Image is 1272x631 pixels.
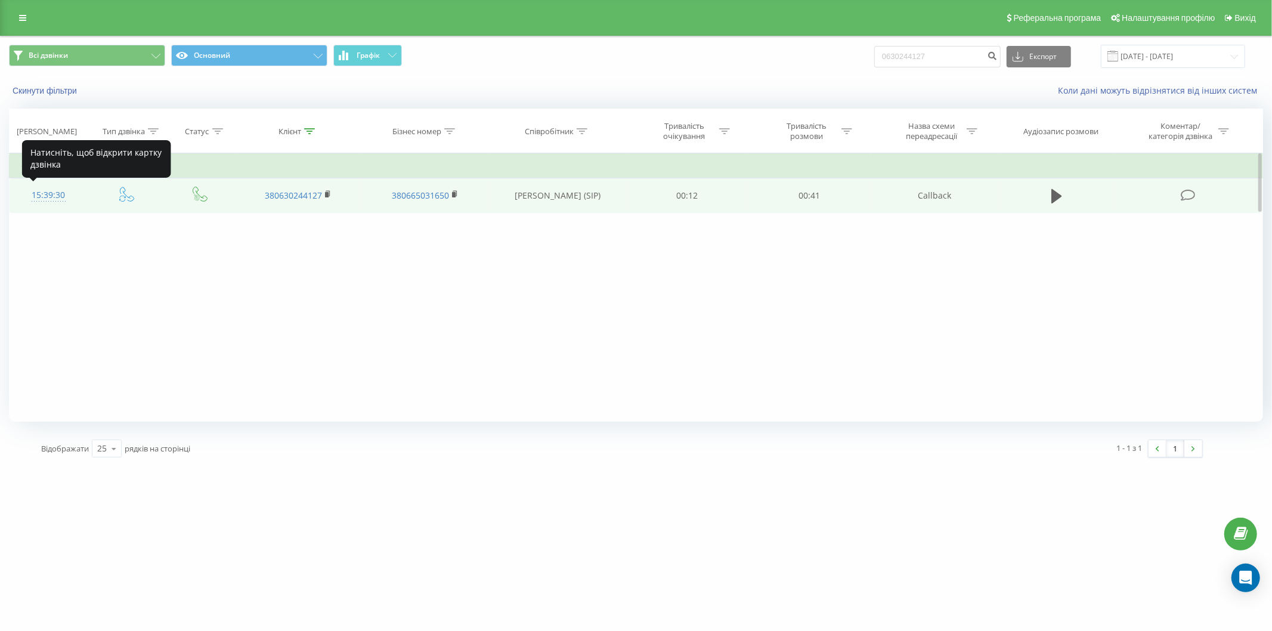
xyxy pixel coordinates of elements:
[21,184,76,207] div: 15:39:30
[97,443,107,454] div: 25
[1007,46,1071,67] button: Експорт
[392,126,441,137] div: Бізнес номер
[278,126,301,137] div: Клієнт
[10,154,1263,178] td: Сьогодні
[775,121,838,141] div: Тривалість розмови
[265,190,322,201] a: 380630244127
[874,46,1001,67] input: Пошук за номером
[525,126,574,137] div: Співробітник
[17,126,77,137] div: [PERSON_NAME]
[392,190,449,201] a: 380665031650
[1122,13,1215,23] span: Налаштування профілю
[333,45,402,66] button: Графік
[1235,13,1256,23] span: Вихід
[1231,564,1260,592] div: Open Intercom Messenger
[41,443,89,454] span: Відображати
[1014,13,1101,23] span: Реферальна програма
[171,45,327,66] button: Основний
[900,121,964,141] div: Назва схеми переадресації
[1117,442,1143,454] div: 1 - 1 з 1
[125,443,190,454] span: рядків на сторінці
[489,178,626,213] td: [PERSON_NAME] (SIP)
[652,121,716,141] div: Тривалість очікування
[29,51,68,60] span: Всі дзвінки
[748,178,871,213] td: 00:41
[103,126,145,137] div: Тип дзвінка
[9,45,165,66] button: Всі дзвінки
[871,178,998,213] td: Callback
[626,178,748,213] td: 00:12
[1058,85,1263,96] a: Коли дані можуть відрізнятися вiд інших систем
[185,126,209,137] div: Статус
[22,140,171,178] div: Натисніть, щоб відкрити картку дзвінка
[9,85,83,96] button: Скинути фільтри
[1023,126,1098,137] div: Аудіозапис розмови
[1146,121,1215,141] div: Коментар/категорія дзвінка
[357,51,380,60] span: Графік
[1166,440,1184,457] a: 1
